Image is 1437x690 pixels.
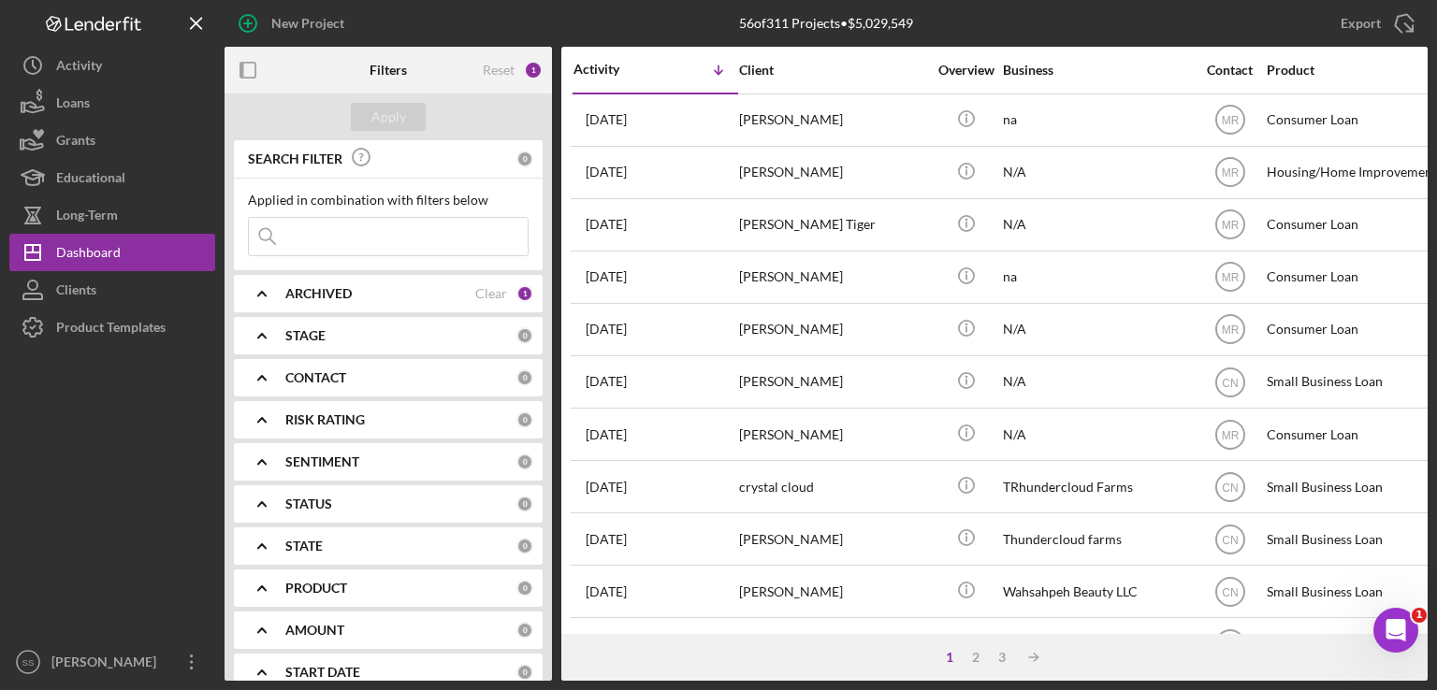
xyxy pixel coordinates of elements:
[516,496,533,512] div: 0
[739,95,926,145] div: [PERSON_NAME]
[739,410,926,459] div: [PERSON_NAME]
[9,47,215,84] button: Activity
[1221,271,1239,284] text: MR
[963,650,989,665] div: 2
[56,122,95,164] div: Grants
[56,271,96,313] div: Clients
[9,122,215,159] button: Grants
[516,411,533,428] div: 0
[56,234,121,276] div: Dashboard
[586,584,627,599] time: 2025-08-21 18:35
[1322,5,1428,42] button: Export
[285,539,323,553] b: STATE
[516,369,533,386] div: 0
[931,63,1001,78] div: Overview
[516,580,533,597] div: 0
[285,412,365,427] b: RISK RATING
[1003,63,1190,78] div: Business
[516,327,533,344] div: 0
[1003,619,1190,668] div: na
[739,252,926,302] div: [PERSON_NAME]
[56,47,102,89] div: Activity
[285,454,359,469] b: SENTIMENT
[285,665,360,680] b: START DATE
[9,643,215,681] button: SS[PERSON_NAME]
[1221,114,1239,127] text: MR
[739,462,926,511] div: crystal cloud
[1341,5,1381,42] div: Export
[586,165,627,180] time: 2025-08-22 18:02
[47,643,168,685] div: [PERSON_NAME]
[1221,219,1239,232] text: MR
[936,650,963,665] div: 1
[739,148,926,197] div: [PERSON_NAME]
[573,62,656,77] div: Activity
[1003,95,1190,145] div: na
[1003,148,1190,197] div: N/A
[739,63,926,78] div: Client
[739,567,926,616] div: [PERSON_NAME]
[1373,608,1418,653] iframe: Intercom live chat
[586,374,627,389] time: 2025-08-22 14:31
[739,619,926,668] div: [PERSON_NAME]
[1003,357,1190,407] div: N/A
[56,196,118,238] div: Long-Term
[483,63,515,78] div: Reset
[9,159,215,196] a: Educational
[1412,608,1427,623] span: 1
[1003,462,1190,511] div: TRhundercloud Farms
[1003,305,1190,354] div: N/A
[586,269,627,284] time: 2025-08-22 16:56
[586,480,627,495] time: 2025-08-21 22:28
[586,217,627,232] time: 2025-08-22 17:30
[516,453,533,470] div: 0
[56,159,125,201] div: Educational
[56,309,166,351] div: Product Templates
[1003,252,1190,302] div: na
[739,16,913,31] div: 56 of 311 Projects • $5,029,549
[1221,166,1239,180] text: MR
[371,103,406,131] div: Apply
[516,664,533,681] div: 0
[248,193,529,208] div: Applied in combination with filters below
[225,5,363,42] button: New Project
[475,286,507,301] div: Clear
[516,151,533,167] div: 0
[516,538,533,554] div: 0
[9,309,215,346] a: Product Templates
[1003,514,1190,564] div: Thundercloud farms
[739,200,926,250] div: [PERSON_NAME] Tiger
[1222,533,1238,546] text: CN
[22,657,35,668] text: SS
[9,196,215,234] a: Long-Term
[516,622,533,639] div: 0
[586,322,627,337] time: 2025-08-22 14:31
[524,61,543,79] div: 1
[1222,585,1238,598] text: CN
[586,112,627,127] time: 2025-08-22 18:25
[285,623,344,638] b: AMOUNT
[9,234,215,271] button: Dashboard
[1003,410,1190,459] div: N/A
[9,84,215,122] button: Loans
[56,84,90,126] div: Loans
[285,286,352,301] b: ARCHIVED
[285,496,332,511] b: STATUS
[370,63,407,78] b: Filters
[739,305,926,354] div: [PERSON_NAME]
[1222,481,1238,494] text: CN
[739,357,926,407] div: [PERSON_NAME]
[1195,63,1265,78] div: Contact
[271,5,344,42] div: New Project
[989,650,1015,665] div: 3
[586,427,627,442] time: 2025-08-21 23:45
[9,271,215,309] button: Clients
[248,151,342,166] b: SEARCH FILTER
[1003,200,1190,250] div: N/A
[586,532,627,547] time: 2025-08-21 21:48
[1003,567,1190,616] div: Wahsahpeh Beauty LLC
